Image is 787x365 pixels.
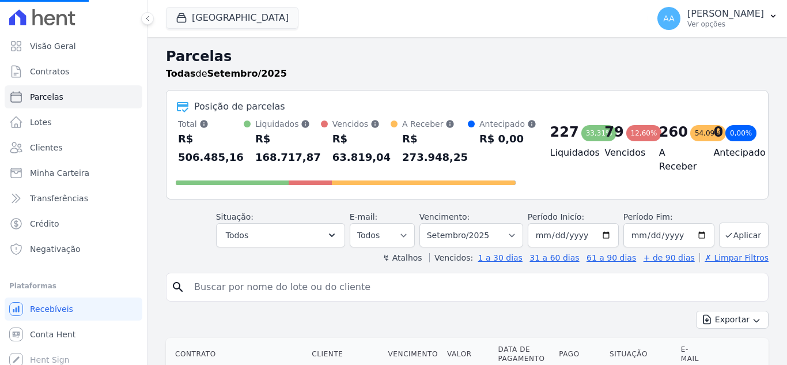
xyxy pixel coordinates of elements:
div: Liquidados [255,118,321,130]
a: Parcelas [5,85,142,108]
span: Lotes [30,116,52,128]
a: Negativação [5,238,142,261]
button: Todos [216,223,345,247]
h2: Parcelas [166,46,769,67]
div: R$ 273.948,25 [402,130,468,167]
div: 54,09% [690,125,726,141]
a: Transferências [5,187,142,210]
a: Lotes [5,111,142,134]
label: ↯ Atalhos [383,253,422,262]
a: Conta Hent [5,323,142,346]
div: 260 [659,123,688,141]
a: Crédito [5,212,142,235]
a: Minha Carteira [5,161,142,185]
label: Vencimento: [419,212,470,221]
label: Situação: [216,212,253,221]
button: [GEOGRAPHIC_DATA] [166,7,298,29]
div: Plataformas [9,279,138,293]
span: Negativação [30,243,81,255]
span: Contratos [30,66,69,77]
strong: Todas [166,68,196,79]
span: Minha Carteira [30,167,89,179]
span: Crédito [30,218,59,229]
a: 31 a 60 dias [529,253,579,262]
div: Posição de parcelas [194,100,285,114]
div: 0,00% [725,125,756,141]
label: Vencidos: [429,253,473,262]
div: R$ 506.485,16 [178,130,244,167]
div: R$ 168.717,87 [255,130,321,167]
p: [PERSON_NAME] [687,8,764,20]
span: Clientes [30,142,62,153]
div: Vencidos [332,118,391,130]
div: A Receber [402,118,468,130]
div: R$ 0,00 [479,130,536,148]
p: Ver opções [687,20,764,29]
span: Transferências [30,193,88,204]
span: Recebíveis [30,303,73,315]
label: Período Inicío: [528,212,584,221]
button: Aplicar [719,223,769,247]
i: search [171,280,185,294]
a: Recebíveis [5,298,142,321]
a: 61 a 90 dias [587,253,636,262]
div: 12,60% [626,125,662,141]
input: Buscar por nome do lote ou do cliente [187,276,763,299]
span: Todos [226,228,248,242]
a: + de 90 dias [644,253,695,262]
span: Conta Hent [30,329,75,340]
a: Clientes [5,136,142,159]
div: Antecipado [479,118,536,130]
span: Visão Geral [30,40,76,52]
a: 1 a 30 dias [478,253,523,262]
a: Contratos [5,60,142,83]
label: Período Fim: [623,211,714,223]
div: 33,31% [581,125,617,141]
div: Total [178,118,244,130]
a: ✗ Limpar Filtros [699,253,769,262]
button: AA [PERSON_NAME] Ver opções [648,2,787,35]
h4: Liquidados [550,146,587,160]
h4: A Receber [659,146,695,174]
strong: Setembro/2025 [207,68,287,79]
h4: Antecipado [713,146,750,160]
div: 227 [550,123,579,141]
span: AA [663,14,675,22]
a: Visão Geral [5,35,142,58]
h4: Vencidos [604,146,641,160]
div: R$ 63.819,04 [332,130,391,167]
button: Exportar [696,311,769,329]
p: de [166,67,287,81]
label: E-mail: [350,212,378,221]
span: Parcelas [30,91,63,103]
div: 79 [604,123,623,141]
div: 0 [713,123,723,141]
